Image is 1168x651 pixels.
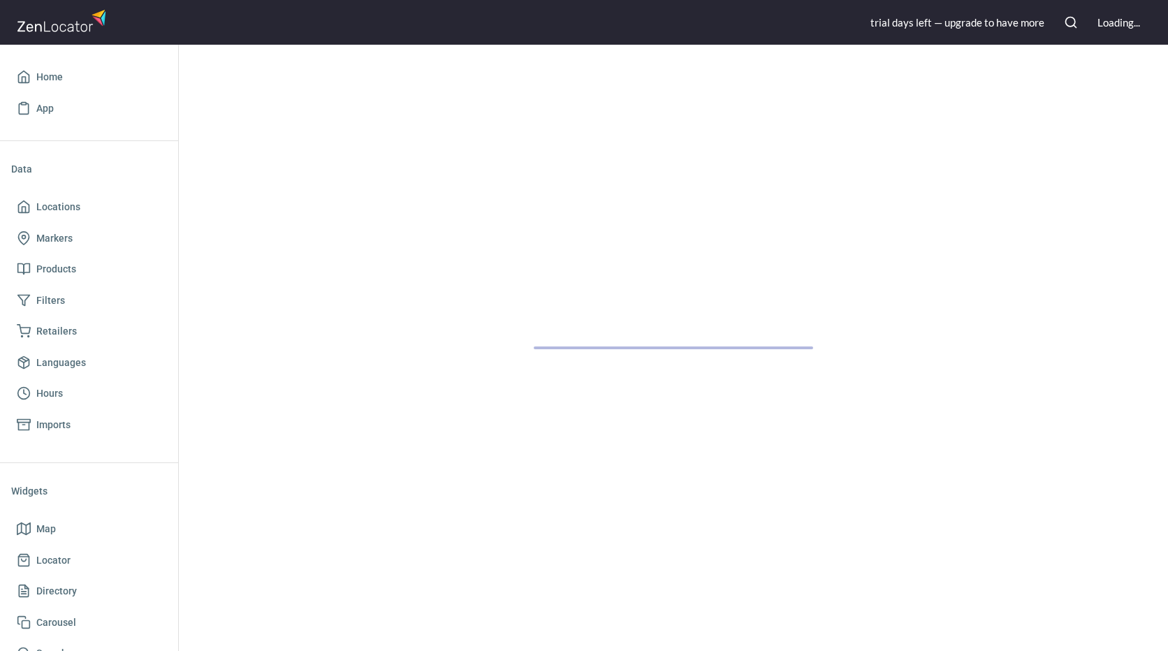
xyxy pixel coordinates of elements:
[11,409,167,441] a: Imports
[11,347,167,379] a: Languages
[11,191,167,223] a: Locations
[11,378,167,409] a: Hours
[36,100,54,117] span: App
[1056,7,1086,38] button: Search
[17,6,110,36] img: zenlocator
[36,68,63,86] span: Home
[36,261,76,278] span: Products
[36,354,86,372] span: Languages
[36,583,77,600] span: Directory
[11,607,167,638] a: Carousel
[36,323,77,340] span: Retailers
[11,576,167,607] a: Directory
[11,513,167,545] a: Map
[11,93,167,124] a: App
[870,15,1044,30] div: trial day s left — upgrade to have more
[11,285,167,316] a: Filters
[11,254,167,285] a: Products
[36,614,76,631] span: Carousel
[11,223,167,254] a: Markers
[36,385,63,402] span: Hours
[36,520,56,538] span: Map
[1097,15,1140,30] div: Loading...
[11,316,167,347] a: Retailers
[11,474,167,508] li: Widgets
[11,545,167,576] a: Locator
[36,230,73,247] span: Markers
[36,198,80,216] span: Locations
[11,152,167,186] li: Data
[11,61,167,93] a: Home
[36,416,71,434] span: Imports
[36,552,71,569] span: Locator
[36,292,65,309] span: Filters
